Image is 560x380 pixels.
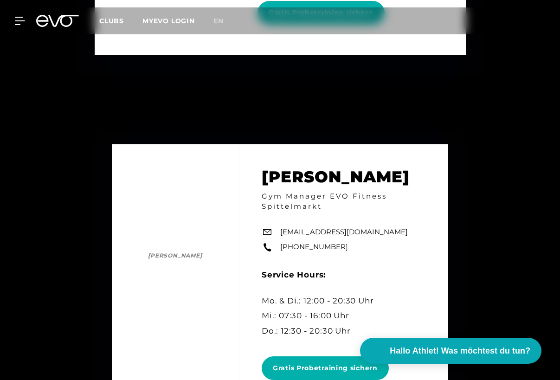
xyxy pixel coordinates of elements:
[280,242,348,253] a: [PHONE_NUMBER]
[99,17,124,25] span: Clubs
[390,345,530,357] span: Hallo Athlet! Was möchtest du tun?
[273,363,378,373] span: Gratis Probetraining sichern
[99,16,142,25] a: Clubs
[213,17,224,25] span: en
[142,17,195,25] a: MYEVO LOGIN
[360,338,541,364] button: Hallo Athlet! Was möchtest du tun?
[280,227,408,238] a: [EMAIL_ADDRESS][DOMAIN_NAME]
[213,16,235,26] a: en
